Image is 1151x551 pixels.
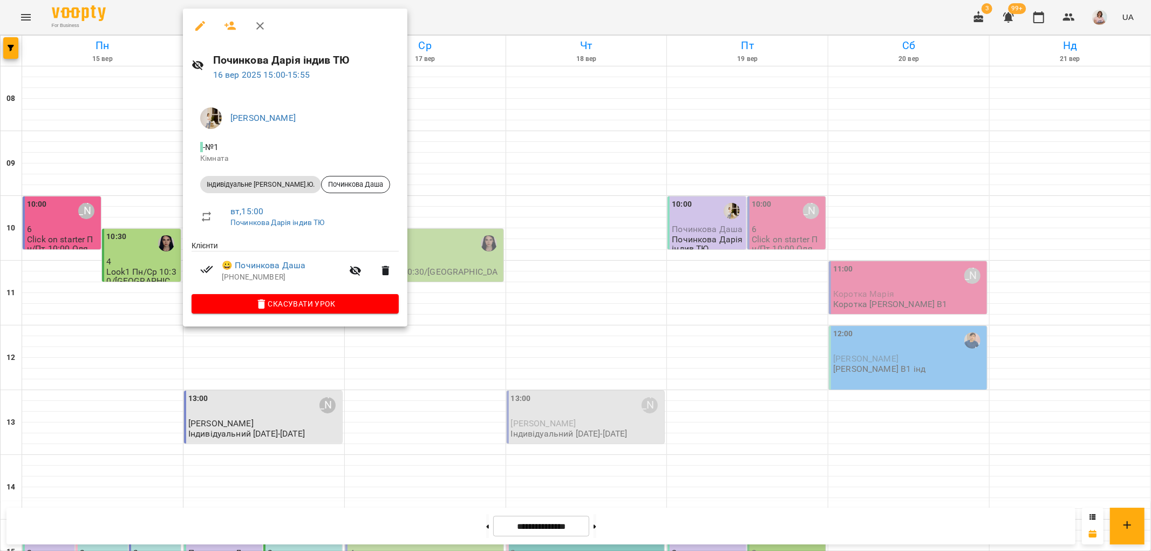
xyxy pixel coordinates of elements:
a: Починкова Дарія індив ТЮ [230,218,325,227]
span: Індивідуальне [PERSON_NAME].Ю. [200,180,321,189]
span: Скасувати Урок [200,297,390,310]
span: - №1 [200,142,221,152]
p: [PHONE_NUMBER] [222,272,343,283]
a: 😀 Починкова Даша [222,259,305,272]
span: Починкова Даша [322,180,390,189]
svg: Візит сплачено [200,263,213,276]
h6: Починкова Дарія індив ТЮ [213,52,399,69]
div: Починкова Даша [321,176,390,193]
p: Кімната [200,153,390,164]
a: 16 вер 2025 15:00-15:55 [213,70,310,80]
img: 0297c45518ff0d6a1235d06264d12ac2.jpg [200,107,222,129]
ul: Клієнти [192,240,399,294]
button: Скасувати Урок [192,294,399,314]
a: [PERSON_NAME] [230,113,296,123]
a: вт , 15:00 [230,206,263,216]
